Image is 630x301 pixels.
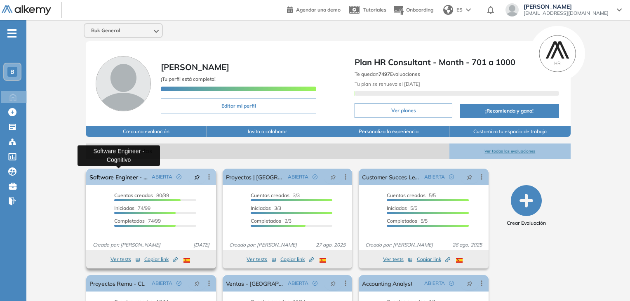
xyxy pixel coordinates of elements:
[324,170,342,183] button: pushpin
[183,258,190,263] img: ESP
[328,126,449,137] button: Personaliza la experiencia
[96,56,151,111] img: Foto de perfil
[152,280,172,287] span: ABIERTA
[589,261,630,301] div: Widget de chat
[161,76,216,82] span: ¡Tu perfil está completo!
[207,126,328,137] button: Invita a colaborar
[110,254,140,264] button: Ver tests
[226,241,300,249] span: Creado por: [PERSON_NAME]
[86,126,207,137] button: Crea una evaluación
[387,218,428,224] span: 5/5
[313,241,349,249] span: 27 ago. 2025
[467,174,472,180] span: pushpin
[324,277,342,290] button: pushpin
[383,254,413,264] button: Ver tests
[330,280,336,287] span: pushpin
[296,7,341,13] span: Agendar una demo
[460,104,559,118] button: ¡Recomienda y gana!
[91,27,120,34] span: Buk General
[114,218,145,224] span: Completados
[280,256,314,263] span: Copiar link
[507,185,546,227] button: Crear Evaluación
[362,275,412,292] a: Accounting Analyst
[194,280,200,287] span: pushpin
[287,4,341,14] a: Agendar una demo
[288,280,308,287] span: ABIERTA
[461,277,479,290] button: pushpin
[330,174,336,180] span: pushpin
[251,192,289,198] span: Cuentas creadas
[7,33,16,34] i: -
[144,254,178,264] button: Copiar link
[152,173,172,181] span: ABIERTA
[226,275,284,292] a: Ventas - [GEOGRAPHIC_DATA]
[89,169,148,185] a: Software Engineer - Cognitivo
[320,258,326,263] img: ESP
[2,5,51,16] img: Logo
[417,256,450,263] span: Copiar link
[449,281,454,286] span: check-circle
[467,280,472,287] span: pushpin
[78,145,160,166] div: Software Engineer - Cognitivo
[466,8,471,12] img: arrow
[424,173,445,181] span: ABIERTA
[313,174,317,179] span: check-circle
[461,170,479,183] button: pushpin
[362,169,421,185] a: Customer Succes Lead
[362,241,436,249] span: Creado por: [PERSON_NAME]
[114,218,161,224] span: 74/99
[251,218,291,224] span: 2/3
[355,81,420,87] span: Tu plan se renueva el
[456,6,463,14] span: ES
[288,173,308,181] span: ABIERTA
[387,205,407,211] span: Iniciadas
[226,169,284,185] a: Proyectos | [GEOGRAPHIC_DATA] (Nueva)
[188,277,206,290] button: pushpin
[161,99,316,113] button: Editar mi perfil
[449,143,571,159] button: Ver todas las evaluaciones
[403,81,420,87] b: [DATE]
[89,275,145,292] a: Proyectos Remu - CL
[443,5,453,15] img: world
[188,170,206,183] button: pushpin
[194,174,200,180] span: pushpin
[387,218,417,224] span: Completados
[387,192,436,198] span: 5/5
[114,192,153,198] span: Cuentas creadas
[387,205,417,211] span: 5/5
[251,192,300,198] span: 3/3
[89,241,164,249] span: Creado por: [PERSON_NAME]
[251,218,281,224] span: Completados
[114,205,150,211] span: 74/99
[449,174,454,179] span: check-circle
[190,241,213,249] span: [DATE]
[406,7,433,13] span: Onboarding
[449,126,571,137] button: Customiza tu espacio de trabajo
[114,192,169,198] span: 80/99
[355,103,452,118] button: Ver planes
[176,281,181,286] span: check-circle
[456,258,463,263] img: ESP
[378,71,390,77] b: 7497
[524,10,609,16] span: [EMAIL_ADDRESS][DOMAIN_NAME]
[251,205,281,211] span: 3/3
[417,254,450,264] button: Copiar link
[176,174,181,179] span: check-circle
[280,254,314,264] button: Copiar link
[86,143,449,159] span: Evaluaciones abiertas
[355,71,420,77] span: Te quedan Evaluaciones
[449,241,485,249] span: 26 ago. 2025
[10,68,14,75] span: B
[355,56,559,68] span: Plan HR Consultant - Month - 701 a 1000
[313,281,317,286] span: check-circle
[144,256,178,263] span: Copiar link
[161,62,229,72] span: [PERSON_NAME]
[363,7,386,13] span: Tutoriales
[387,192,425,198] span: Cuentas creadas
[589,261,630,301] iframe: Chat Widget
[507,219,546,227] span: Crear Evaluación
[393,1,433,19] button: Onboarding
[247,254,276,264] button: Ver tests
[251,205,271,211] span: Iniciadas
[424,280,445,287] span: ABIERTA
